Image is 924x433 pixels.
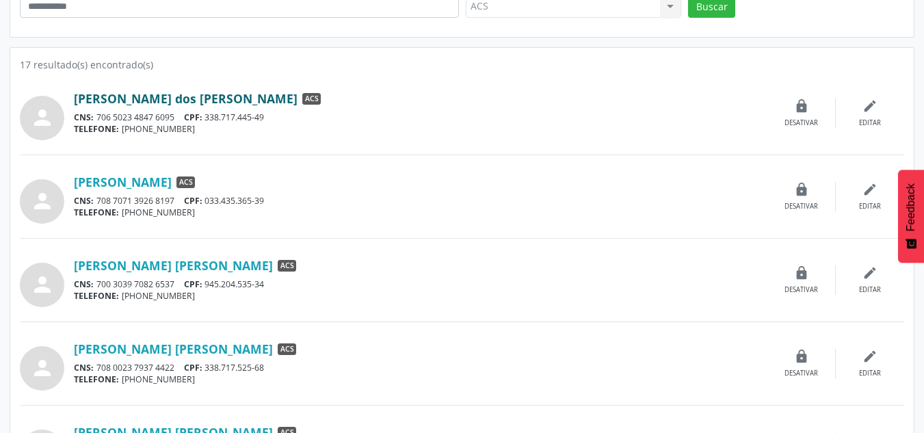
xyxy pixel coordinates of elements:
[176,176,195,189] span: ACS
[74,195,767,207] div: 708 7071 3926 8197 033.435.365-39
[859,285,881,295] div: Editar
[20,57,904,72] div: 17 resultado(s) encontrado(s)
[74,91,298,106] a: [PERSON_NAME] dos [PERSON_NAME]
[74,362,94,373] span: CNS:
[74,111,767,123] div: 706 5023 4847 6095 338.717.445-49
[859,202,881,211] div: Editar
[184,195,202,207] span: CPF:
[74,362,767,373] div: 708 0023 7937 4422 338.717.525-68
[794,265,809,280] i: lock
[74,278,767,290] div: 700 3039 7082 6537 945.204.535-34
[74,373,119,385] span: TELEFONE:
[30,356,55,380] i: person
[184,362,202,373] span: CPF:
[278,343,296,356] span: ACS
[74,278,94,290] span: CNS:
[784,202,818,211] div: Desativar
[74,290,767,302] div: [PHONE_NUMBER]
[74,373,767,385] div: [PHONE_NUMBER]
[905,183,917,231] span: Feedback
[74,123,767,135] div: [PHONE_NUMBER]
[898,170,924,263] button: Feedback - Mostrar pesquisa
[278,260,296,272] span: ACS
[74,174,172,189] a: [PERSON_NAME]
[794,99,809,114] i: lock
[74,207,767,218] div: [PHONE_NUMBER]
[862,99,877,114] i: edit
[30,272,55,297] i: person
[74,195,94,207] span: CNS:
[862,349,877,364] i: edit
[74,111,94,123] span: CNS:
[302,93,321,105] span: ACS
[794,182,809,197] i: lock
[859,118,881,128] div: Editar
[862,182,877,197] i: edit
[794,349,809,364] i: lock
[74,341,273,356] a: [PERSON_NAME] [PERSON_NAME]
[784,369,818,378] div: Desativar
[859,369,881,378] div: Editar
[184,111,202,123] span: CPF:
[784,118,818,128] div: Desativar
[184,278,202,290] span: CPF:
[862,265,877,280] i: edit
[30,189,55,213] i: person
[74,258,273,273] a: [PERSON_NAME] [PERSON_NAME]
[74,207,119,218] span: TELEFONE:
[784,285,818,295] div: Desativar
[74,123,119,135] span: TELEFONE:
[74,290,119,302] span: TELEFONE:
[30,105,55,130] i: person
